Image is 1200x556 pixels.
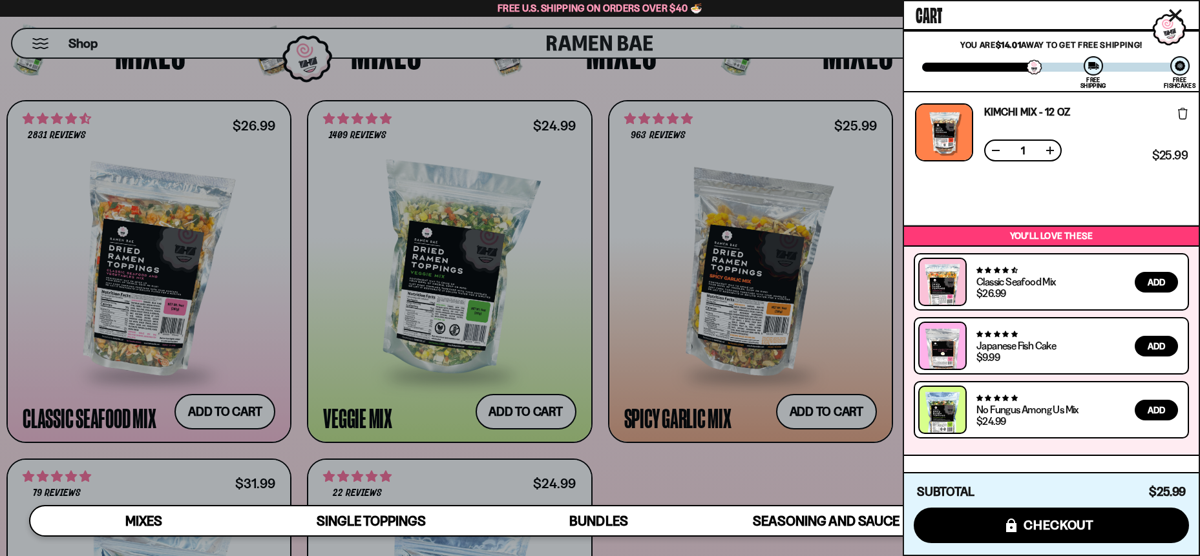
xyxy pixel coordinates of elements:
a: Japanese Fish Cake [976,339,1056,352]
span: $25.99 [1149,484,1186,499]
p: You are away to get Free Shipping! [922,39,1181,50]
a: Mixes [30,506,258,535]
button: checkout [914,508,1189,543]
a: Kimchi Mix - 12 OZ [984,107,1070,117]
span: checkout [1024,518,1094,532]
div: $9.99 [976,352,1000,362]
div: $24.99 [976,416,1005,426]
span: 4.82 stars [976,394,1017,402]
a: Classic Seafood Mix [976,275,1056,288]
span: Mixes [125,513,162,529]
button: Add [1135,336,1178,356]
a: Bundles [485,506,713,535]
a: Single Toppings [258,506,485,535]
p: You’ll love these [907,230,1195,242]
span: $25.99 [1152,150,1188,161]
span: Single Toppings [317,513,426,529]
div: Free Fishcakes [1164,77,1195,88]
span: Free U.S. Shipping on Orders over $40 🍜 [498,2,702,14]
span: 4.76 stars [976,330,1017,338]
button: Add [1135,400,1178,420]
strong: $14.01 [996,39,1022,50]
span: Cart [916,1,942,26]
span: Bundles [569,513,627,529]
h4: Subtotal [917,486,974,499]
div: $26.99 [976,288,1005,298]
span: Seasoning and Sauce [753,513,900,529]
a: Seasoning and Sauce [712,506,940,535]
button: Add [1135,272,1178,293]
span: Add [1148,406,1165,415]
span: 1 [1013,145,1033,156]
button: Close cart [1166,6,1185,25]
span: Add [1148,342,1165,351]
span: Add [1148,278,1165,287]
a: No Fungus Among Us Mix [976,403,1079,416]
div: Free Shipping [1080,77,1106,88]
span: 4.68 stars [976,266,1017,274]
